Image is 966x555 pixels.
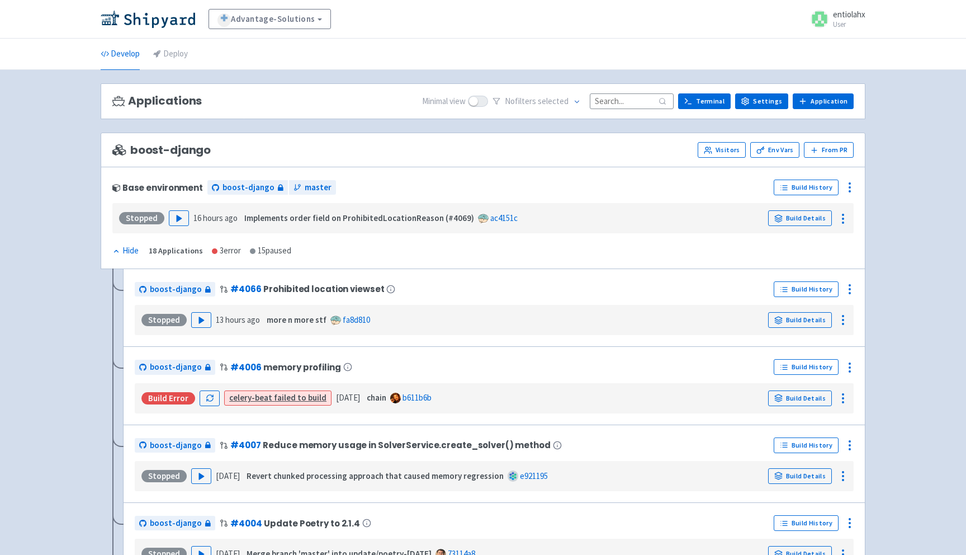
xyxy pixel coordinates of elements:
span: boost-django [150,439,202,452]
span: Reduce memory usage in SolverService.create_solver() method [263,440,550,450]
a: Settings [735,93,788,109]
span: entiolahx [833,9,865,20]
a: boost-django [135,438,215,453]
span: boost-django [222,181,274,194]
a: Build History [774,359,839,375]
a: Application [793,93,854,109]
a: #4006 [230,361,261,373]
span: boost-django [150,283,202,296]
a: Advantage-Solutions [209,9,331,29]
strong: more n more stf [267,314,326,325]
strong: Implements order field on ProhibitedLocationReason (#4069) [244,213,474,223]
a: e921195 [520,471,548,481]
button: Play [191,468,211,484]
div: 15 paused [250,244,291,257]
span: No filter s [505,95,569,108]
span: memory profiling [263,363,340,372]
a: Build Details [768,312,832,328]
a: Build History [774,281,839,297]
img: Shipyard logo [101,10,195,28]
strong: Revert chunked processing approach that caused memory regression [247,471,504,481]
time: [DATE] [216,471,240,481]
a: Build Details [768,391,832,406]
a: #4004 [230,518,262,529]
span: boost-django [150,361,202,374]
a: master [289,180,336,195]
span: Update Poetry to 2.1.4 [264,519,360,528]
a: Build Details [768,468,832,484]
time: [DATE] [336,392,360,403]
div: Build Error [141,392,195,405]
button: Play [191,312,211,328]
a: Build History [774,438,839,453]
a: Terminal [678,93,731,109]
a: fa8d810 [343,314,370,325]
span: boost-django [150,517,202,530]
span: selected [538,96,569,106]
strong: celery-beat [229,392,272,403]
span: Minimal view [422,95,466,108]
a: #4007 [230,439,261,451]
small: User [833,21,865,28]
a: boost-django [135,360,215,375]
span: master [305,181,332,194]
button: Play [169,210,189,226]
div: Hide [112,244,139,257]
a: Build History [774,515,839,531]
div: Stopped [119,212,164,224]
a: ac4151c [490,213,518,223]
a: boost-django [135,516,215,531]
a: celery-beat failed to build [229,392,326,403]
a: Deploy [153,39,188,70]
a: Visitors [698,142,746,158]
span: boost-django [112,144,211,157]
div: Stopped [141,470,187,482]
a: #4066 [230,283,261,295]
a: entiolahx User [804,10,865,28]
a: boost-django [207,180,288,195]
time: 13 hours ago [216,314,260,325]
div: 18 Applications [149,244,203,257]
h3: Applications [112,95,202,107]
a: b611b6b [402,392,432,403]
strong: chain [367,392,386,403]
button: From PR [804,142,854,158]
a: Build History [774,180,839,195]
a: Develop [101,39,140,70]
div: 3 error [212,244,241,257]
span: Prohibited location viewset [263,284,384,294]
time: 16 hours ago [193,213,238,223]
a: boost-django [135,282,215,297]
input: Search... [590,93,674,109]
a: Env Vars [750,142,799,158]
button: Hide [112,244,140,257]
a: Build Details [768,210,832,226]
div: Stopped [141,314,187,326]
div: Base environment [112,183,203,192]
